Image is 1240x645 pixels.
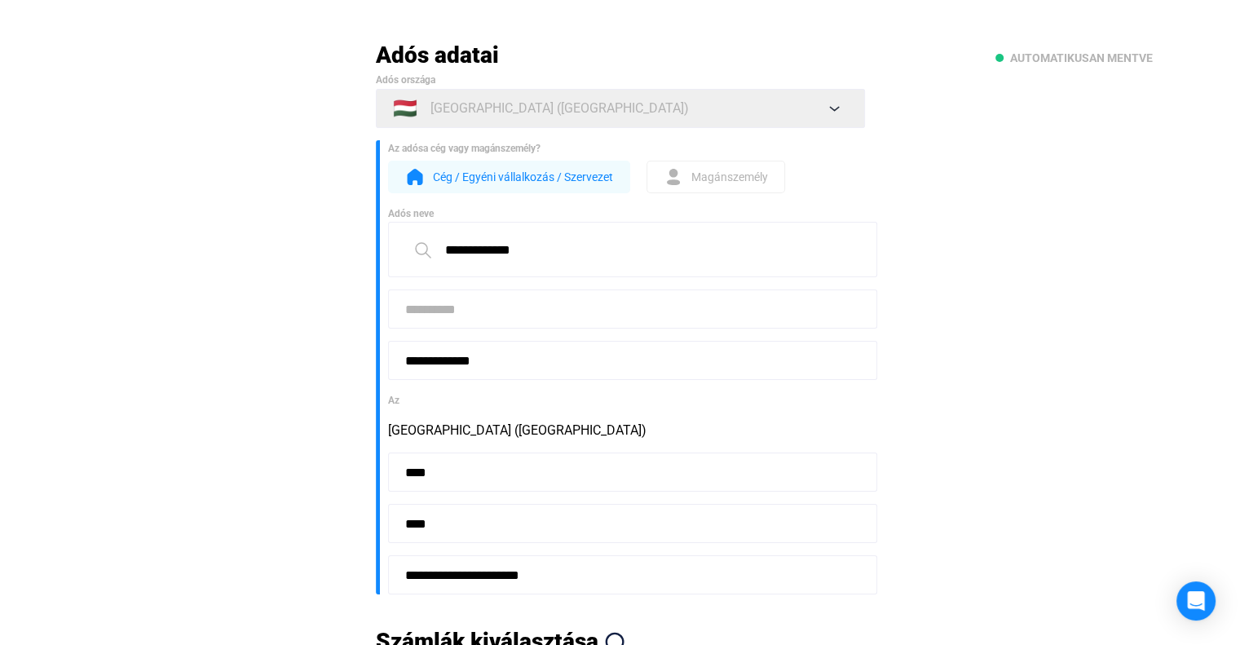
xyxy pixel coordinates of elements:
span: Magánszemély [691,167,768,187]
img: form-org [405,167,425,187]
div: Open Intercom Messenger [1176,581,1216,621]
button: 🇭🇺[GEOGRAPHIC_DATA] ([GEOGRAPHIC_DATA]) [376,89,865,128]
span: Adós országa [376,74,435,86]
h2: Adós adatai [376,41,865,69]
div: Adós neve [388,205,865,222]
div: [GEOGRAPHIC_DATA] ([GEOGRAPHIC_DATA]) [388,421,865,440]
button: form-indMagánszemély [646,161,785,193]
div: Az adósa cég vagy magánszemély? [388,140,865,157]
span: Cég / Egyéni vállalkozás / Szervezet [433,167,613,187]
span: [GEOGRAPHIC_DATA] ([GEOGRAPHIC_DATA]) [430,99,689,118]
button: form-orgCég / Egyéni vállalkozás / Szervezet [388,161,630,193]
img: form-ind [664,167,683,187]
span: 🇭🇺 [393,99,417,118]
div: Az [388,392,865,409]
